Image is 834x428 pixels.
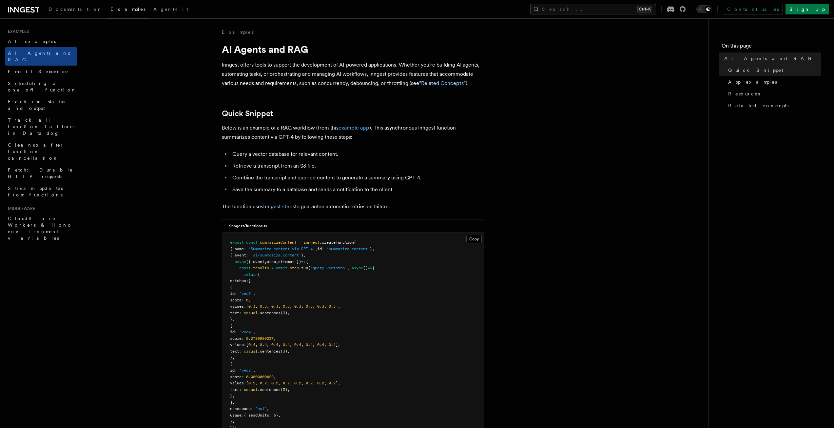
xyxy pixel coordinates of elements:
a: Documentation [45,2,107,18]
span: , [267,304,269,309]
span: 0.3 [283,304,290,309]
span: values [230,342,244,347]
span: () [363,266,368,270]
span: , [267,406,269,411]
span: 'ns1' [255,406,267,411]
span: Resources [728,91,760,97]
a: Cleanup after function cancellation [5,139,77,164]
span: : [322,247,324,251]
span: 'query-vectordb' [310,266,347,270]
span: , [313,342,315,347]
span: , [301,304,303,309]
span: ) [285,311,287,315]
span: 0.2 [294,381,301,385]
a: Quick Snippet [726,64,821,76]
span: , [290,342,292,347]
span: step [267,259,276,264]
span: , [324,342,326,347]
span: const [246,240,258,245]
span: step [290,266,299,270]
span: casual [244,311,258,315]
span: : [242,336,244,341]
span: , [338,381,340,385]
span: All examples [8,39,56,44]
span: , [278,381,281,385]
span: ( [354,240,356,245]
span: const [239,266,251,270]
span: matches [230,278,246,283]
span: : [269,413,271,418]
span: , [290,381,292,385]
span: , [287,311,290,315]
span: , [255,342,258,347]
span: , [264,259,267,264]
span: , [278,304,281,309]
a: Fetch run status and output [5,96,77,114]
span: 0.3 [294,304,301,309]
span: } [230,317,232,321]
span: [ [246,381,248,385]
a: Resources [726,88,821,100]
span: ] [230,400,232,405]
span: { readUnits [244,413,269,418]
a: Fetch: Durable HTTP requests [5,164,77,182]
span: [ [246,342,248,347]
span: { name [230,247,244,251]
span: 3 [283,387,285,392]
a: All examples [5,35,77,47]
span: 0.2 [329,381,336,385]
span: , [338,304,340,309]
span: : [239,387,242,392]
span: { [306,259,308,264]
span: Fetch: Durable HTTP requests [8,167,73,179]
span: Examples [5,29,29,34]
span: 'vec2' [239,368,253,373]
h1: AI Agents and RAG [222,43,484,55]
span: : [235,291,237,296]
span: , [301,381,303,385]
span: : [246,253,248,257]
span: 0.4 [306,342,313,347]
a: "Related Concepts" [419,80,466,86]
span: , [276,259,278,264]
span: : [235,330,237,334]
span: 0.2 [260,381,267,385]
a: AI Agents and RAG [722,52,821,64]
span: } [230,355,232,360]
span: 0.4 [329,342,336,347]
span: await [276,266,287,270]
span: : [235,368,237,373]
span: , [232,355,235,360]
span: : [244,381,246,385]
span: id [230,368,235,373]
span: : [246,278,248,283]
span: Fetch run status and output [8,99,65,111]
span: 0.3 [248,304,255,309]
li: Save the summary to a database and sends a notification to the client. [230,185,484,194]
a: Inngest steps [263,203,295,210]
span: text [230,349,239,354]
span: 'vec3' [239,291,253,296]
span: 0.4 [248,342,255,347]
span: Middleware [5,206,35,211]
p: Inngest offers tools to support the development of AI-powered applications. Whether you're buildi... [222,60,484,88]
span: , [313,304,315,309]
span: 0.2 [317,381,324,385]
span: 0 [246,298,248,302]
span: { [230,285,232,290]
span: , [338,342,340,347]
span: 0.0799999237 [246,336,274,341]
span: , [253,330,255,334]
span: text [230,311,239,315]
span: { [258,272,260,277]
span: , [232,317,235,321]
span: , [267,381,269,385]
h3: ./inngest/functions.ts [227,223,267,229]
span: id [317,247,322,251]
span: , [301,342,303,347]
span: Examples [110,7,145,12]
span: 0.3 [271,304,278,309]
span: : [242,375,244,379]
span: ] [336,342,338,347]
span: id [230,291,235,296]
